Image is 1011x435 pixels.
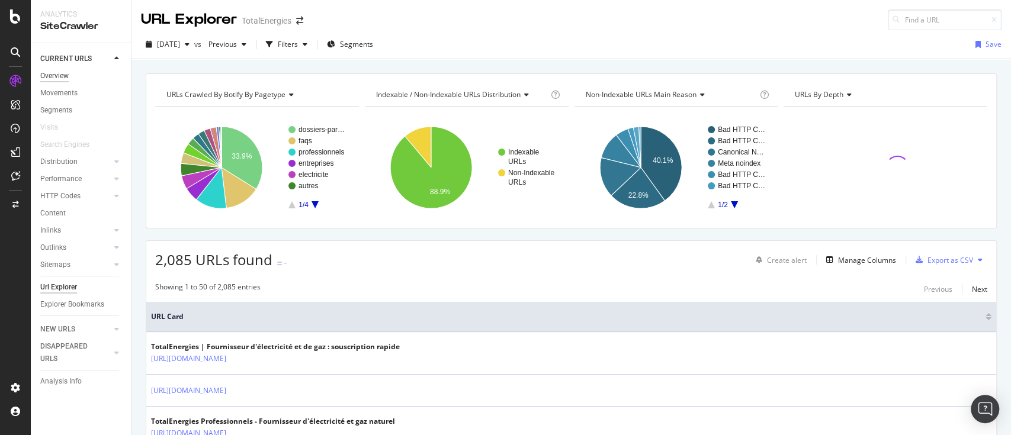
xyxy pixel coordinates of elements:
[508,148,539,156] text: Indexable
[927,255,973,265] div: Export as CSV
[40,70,69,82] div: Overview
[151,416,395,427] div: TotalEnergies Professionnels - Fournisseur d'électricité et gaz naturel
[971,35,1002,54] button: Save
[718,159,760,167] text: Meta noindex
[40,281,77,294] div: Url Explorer
[277,262,282,265] img: Equal
[888,9,1002,30] input: Find a URL
[365,116,566,219] svg: A chart.
[40,224,111,237] a: Inlinks
[299,182,318,190] text: autres
[583,85,758,104] h4: Non-Indexable URLs Main Reason
[40,156,78,168] div: Distribution
[767,255,807,265] div: Create alert
[40,207,123,220] a: Content
[972,284,987,294] div: Next
[157,39,180,49] span: 2025 Aug. 6th
[40,190,81,202] div: HTTP Codes
[141,9,237,30] div: URL Explorer
[924,284,952,294] div: Previous
[751,250,807,269] button: Create alert
[40,298,123,311] a: Explorer Bookmarks
[166,89,285,99] span: URLs Crawled By Botify By pagetype
[296,17,303,25] div: arrow-right-arrow-left
[204,39,237,49] span: Previous
[911,250,973,269] button: Export as CSV
[284,258,287,268] div: -
[194,39,204,49] span: vs
[141,35,194,54] button: [DATE]
[40,259,70,271] div: Sitemaps
[232,152,252,160] text: 33.9%
[204,35,251,54] button: Previous
[971,395,999,423] div: Open Intercom Messenger
[40,87,78,99] div: Movements
[924,282,952,296] button: Previous
[40,207,66,220] div: Content
[430,188,450,196] text: 88.9%
[718,170,765,179] text: Bad HTTP C…
[40,53,92,65] div: CURRENT URLS
[278,39,298,49] div: Filters
[40,104,123,117] a: Segments
[628,191,648,199] text: 22.8%
[40,323,75,336] div: NEW URLS
[40,53,111,65] a: CURRENT URLS
[374,85,548,104] h4: Indexable / Non-Indexable URLs Distribution
[164,85,348,104] h4: URLs Crawled By Botify By pagetype
[151,341,400,352] div: TotalEnergies | Fournisseur d'électricité et de gaz : souscription rapide
[40,121,70,134] a: Visits
[40,156,111,168] a: Distribution
[40,323,111,336] a: NEW URLS
[508,157,526,166] text: URLs
[40,104,72,117] div: Segments
[40,138,89,151] div: Search Engines
[40,87,123,99] a: Movements
[40,281,123,294] a: Url Explorer
[40,340,100,365] div: DISAPPEARED URLS
[151,311,983,322] span: URL Card
[40,121,58,134] div: Visits
[40,375,82,388] div: Analysis Info
[155,250,272,269] span: 2,085 URLs found
[792,85,977,104] h4: URLs by Depth
[821,253,896,267] button: Manage Columns
[972,282,987,296] button: Next
[261,35,312,54] button: Filters
[40,173,82,185] div: Performance
[40,20,121,33] div: SiteCrawler
[718,137,765,145] text: Bad HTTP C…
[40,224,61,237] div: Inlinks
[340,39,373,49] span: Segments
[718,182,765,190] text: Bad HTTP C…
[40,241,111,254] a: Outlinks
[151,353,226,365] a: [URL][DOMAIN_NAME]
[508,169,554,177] text: Non-Indexable
[40,298,104,311] div: Explorer Bookmarks
[376,89,521,99] span: Indexable / Non-Indexable URLs distribution
[40,70,123,82] a: Overview
[299,137,312,145] text: faqs
[718,148,763,156] text: Canonical N…
[322,35,378,54] button: Segments
[795,89,843,99] span: URLs by Depth
[299,148,344,156] text: professionnels
[718,201,728,209] text: 1/2
[155,282,261,296] div: Showing 1 to 50 of 2,085 entries
[838,255,896,265] div: Manage Columns
[40,9,121,20] div: Analytics
[155,116,356,219] div: A chart.
[40,340,111,365] a: DISAPPEARED URLS
[40,375,123,388] a: Analysis Info
[574,116,775,219] svg: A chart.
[986,39,1002,49] div: Save
[508,178,526,186] text: URLs
[242,15,291,27] div: TotalEnergies
[299,170,329,179] text: electricite
[299,201,309,209] text: 1/4
[40,259,111,271] a: Sitemaps
[718,125,765,134] text: Bad HTTP C…
[40,173,111,185] a: Performance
